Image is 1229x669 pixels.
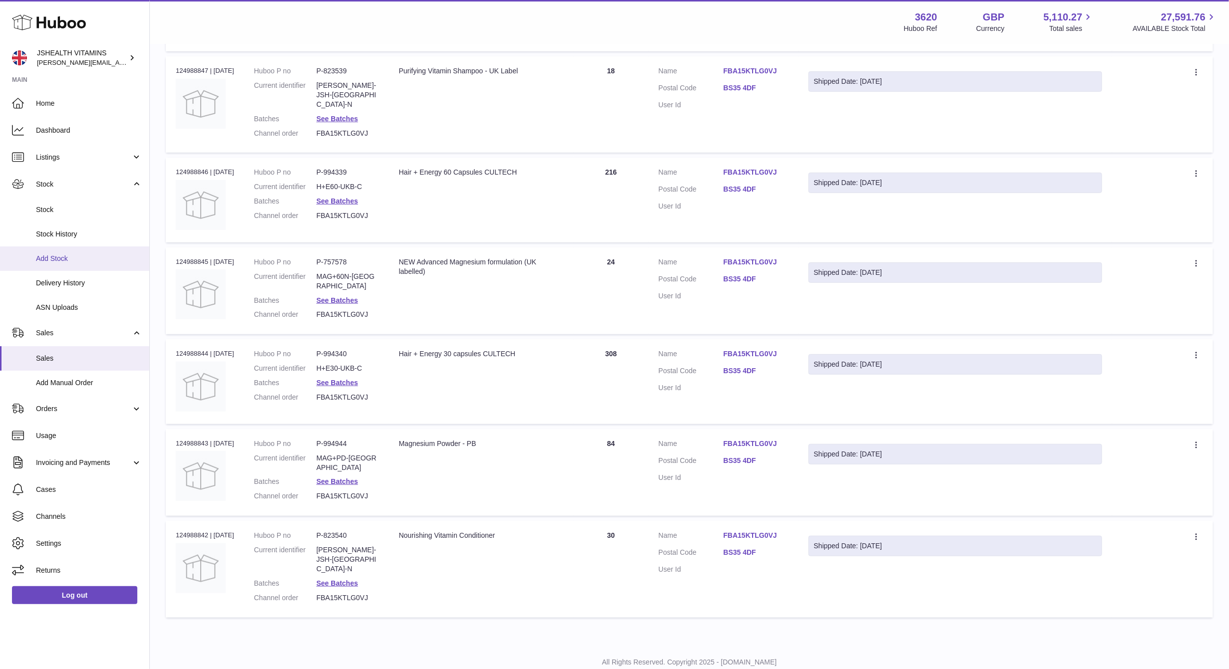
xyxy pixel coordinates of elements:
[36,431,142,441] span: Usage
[36,278,142,288] span: Delivery History
[574,158,649,242] td: 216
[254,310,317,319] dt: Channel order
[915,10,937,24] strong: 3620
[1049,24,1094,33] span: Total sales
[724,185,789,194] a: BS35 4DF
[1044,10,1094,33] a: 5,110.27 Total sales
[317,593,379,603] dd: FBA15KTLG0VJ
[36,404,131,414] span: Orders
[317,197,358,205] a: See Batches
[1133,24,1217,33] span: AVAILABLE Stock Total
[659,473,724,482] dt: User Id
[176,451,226,501] img: no-photo.jpg
[254,439,317,448] dt: Huboo P no
[12,50,27,65] img: francesca@jshealthvitamins.com
[176,349,234,358] div: 124988844 | [DATE]
[1133,10,1217,33] a: 27,591.76 AVAILABLE Stock Total
[317,310,379,319] dd: FBA15KTLG0VJ
[659,274,724,286] dt: Postal Code
[254,477,317,486] dt: Batches
[317,129,379,138] dd: FBA15KTLG0VJ
[254,272,317,291] dt: Current identifier
[37,58,200,66] span: [PERSON_NAME][EMAIL_ADDRESS][DOMAIN_NAME]
[659,100,724,110] dt: User Id
[254,393,317,402] dt: Channel order
[36,254,142,263] span: Add Stock
[659,565,724,574] dt: User Id
[724,531,789,540] a: FBA15KTLG0VJ
[254,114,317,124] dt: Batches
[176,168,234,177] div: 124988846 | [DATE]
[36,229,142,239] span: Stock History
[814,360,1097,369] div: Shipped Date: [DATE]
[176,543,226,593] img: no-photo.jpg
[36,180,131,189] span: Stock
[254,453,317,472] dt: Current identifier
[176,269,226,319] img: no-photo.jpg
[176,79,226,129] img: no-photo.jpg
[1161,10,1206,24] span: 27,591.76
[317,182,379,192] dd: H+E60-UKB-C
[176,180,226,230] img: no-photo.jpg
[317,439,379,448] dd: P-994944
[36,458,131,467] span: Invoicing and Payments
[814,77,1097,86] div: Shipped Date: [DATE]
[659,185,724,197] dt: Postal Code
[254,349,317,359] dt: Huboo P no
[574,56,649,153] td: 18
[36,153,131,162] span: Listings
[12,586,137,604] a: Log out
[724,168,789,177] a: FBA15KTLG0VJ
[254,182,317,192] dt: Current identifier
[176,439,234,448] div: 124988843 | [DATE]
[659,202,724,211] dt: User Id
[814,268,1097,277] div: Shipped Date: [DATE]
[659,168,724,180] dt: Name
[317,168,379,177] dd: P-994339
[659,439,724,451] dt: Name
[1044,10,1083,24] span: 5,110.27
[176,531,234,540] div: 124988842 | [DATE]
[36,354,142,363] span: Sales
[399,168,564,177] div: Hair + Energy 60 Capsules CULTECH
[254,81,317,109] dt: Current identifier
[317,491,379,501] dd: FBA15KTLG0VJ
[36,328,131,338] span: Sales
[659,456,724,468] dt: Postal Code
[659,291,724,301] dt: User Id
[659,383,724,393] dt: User Id
[36,99,142,108] span: Home
[317,296,358,304] a: See Batches
[976,24,1005,33] div: Currency
[254,296,317,305] dt: Batches
[254,491,317,501] dt: Channel order
[659,83,724,95] dt: Postal Code
[317,364,379,373] dd: H+E30-UKB-C
[36,205,142,215] span: Stock
[36,485,142,494] span: Cases
[254,129,317,138] dt: Channel order
[36,566,142,575] span: Returns
[399,531,564,540] div: Nourishing Vitamin Conditioner
[317,66,379,76] dd: P-823539
[317,579,358,587] a: See Batches
[176,257,234,266] div: 124988845 | [DATE]
[724,66,789,76] a: FBA15KTLG0VJ
[317,115,358,123] a: See Batches
[317,477,358,485] a: See Batches
[176,66,234,75] div: 124988847 | [DATE]
[254,531,317,540] dt: Huboo P no
[254,593,317,603] dt: Channel order
[254,579,317,588] dt: Batches
[724,366,789,376] a: BS35 4DF
[254,66,317,76] dt: Huboo P no
[659,349,724,361] dt: Name
[254,257,317,267] dt: Huboo P no
[724,548,789,557] a: BS35 4DF
[317,379,358,387] a: See Batches
[399,257,564,276] div: NEW Advanced Magnesium formulation (UK labelled)
[904,24,937,33] div: Huboo Ref
[814,178,1097,188] div: Shipped Date: [DATE]
[36,126,142,135] span: Dashboard
[36,378,142,388] span: Add Manual Order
